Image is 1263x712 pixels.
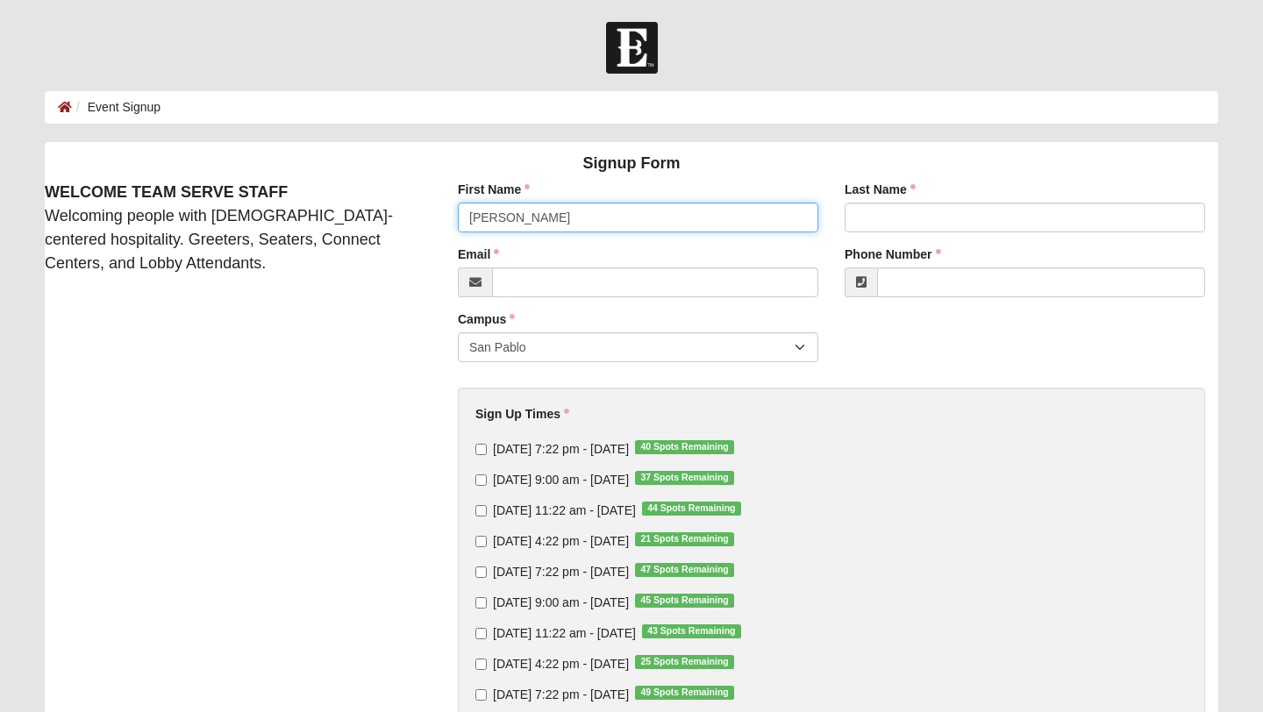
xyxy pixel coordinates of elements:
label: Last Name [845,181,916,198]
input: [DATE] 7:22 pm - [DATE]47 Spots Remaining [475,566,487,578]
span: [DATE] 9:00 am - [DATE] [493,473,629,487]
input: [DATE] 4:22 pm - [DATE]25 Spots Remaining [475,659,487,670]
input: [DATE] 9:00 am - [DATE]45 Spots Remaining [475,597,487,609]
input: [DATE] 11:22 am - [DATE]43 Spots Remaining [475,628,487,639]
strong: WELCOME TEAM SERVE STAFF [45,183,288,201]
span: 44 Spots Remaining [642,502,741,516]
span: 49 Spots Remaining [635,686,734,700]
span: [DATE] 7:22 pm - [DATE] [493,442,629,456]
input: [DATE] 11:22 am - [DATE]44 Spots Remaining [475,505,487,516]
li: Event Signup [72,98,161,117]
label: First Name [458,181,530,198]
label: Phone Number [845,246,941,263]
span: [DATE] 11:22 am - [DATE] [493,503,636,517]
div: Welcoming people with [DEMOGRAPHIC_DATA]-centered hospitality. Greeters, Seaters, Connect Centers... [32,181,432,275]
span: 43 Spots Remaining [642,624,741,638]
span: 45 Spots Remaining [635,594,734,608]
span: 40 Spots Remaining [635,440,734,454]
input: [DATE] 9:00 am - [DATE]37 Spots Remaining [475,474,487,486]
span: 47 Spots Remaining [635,563,734,577]
span: [DATE] 11:22 am - [DATE] [493,626,636,640]
input: [DATE] 7:22 pm - [DATE]40 Spots Remaining [475,444,487,455]
span: [DATE] 7:22 pm - [DATE] [493,687,629,701]
input: [DATE] 4:22 pm - [DATE]21 Spots Remaining [475,536,487,547]
img: Church of Eleven22 Logo [606,22,658,74]
span: [DATE] 4:22 pm - [DATE] [493,534,629,548]
span: [DATE] 4:22 pm - [DATE] [493,657,629,671]
span: [DATE] 9:00 am - [DATE] [493,595,629,609]
span: 25 Spots Remaining [635,655,734,669]
label: Campus [458,310,515,328]
label: Sign Up Times [475,405,569,423]
span: 21 Spots Remaining [635,532,734,546]
label: Email [458,246,499,263]
input: [DATE] 7:22 pm - [DATE]49 Spots Remaining [475,689,487,701]
h4: Signup Form [45,154,1218,174]
span: 37 Spots Remaining [635,471,734,485]
span: [DATE] 7:22 pm - [DATE] [493,565,629,579]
